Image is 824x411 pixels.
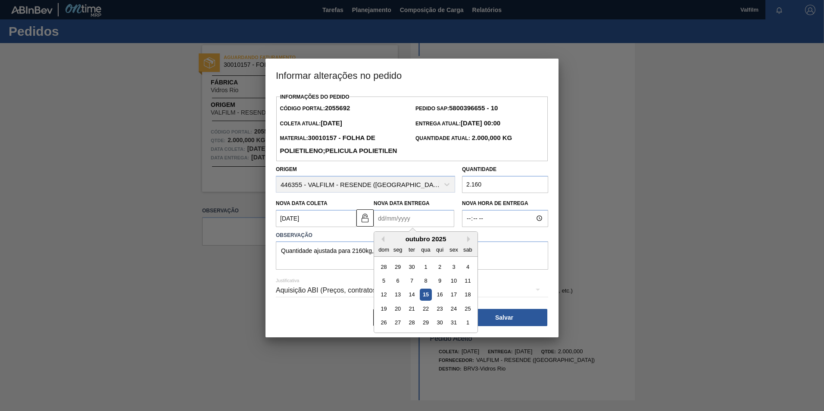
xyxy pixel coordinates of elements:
div: Choose terça-feira, 14 de outubro de 2025 [406,289,418,300]
div: Choose quarta-feira, 29 de outubro de 2025 [420,317,431,328]
div: Choose segunda-feira, 27 de outubro de 2025 [392,317,404,328]
button: Salvar [461,309,547,326]
div: Choose quinta-feira, 23 de outubro de 2025 [434,303,446,314]
span: Coleta Atual: [280,121,342,127]
strong: 5800396655 - 10 [449,104,498,112]
div: Choose terça-feira, 7 de outubro de 2025 [406,275,418,286]
div: Choose segunda-feira, 6 de outubro de 2025 [392,275,404,286]
input: dd/mm/yyyy [374,210,454,227]
div: Choose sexta-feira, 17 de outubro de 2025 [448,289,459,300]
div: Choose sábado, 1 de novembro de 2025 [462,317,474,328]
div: Choose domingo, 12 de outubro de 2025 [378,289,390,300]
div: Choose domingo, 19 de outubro de 2025 [378,303,390,314]
div: Choose terça-feira, 28 de outubro de 2025 [406,317,418,328]
label: Informações do Pedido [280,94,350,100]
div: qua [420,243,431,255]
h3: Informar alterações no pedido [265,59,559,91]
span: Código Portal: [280,106,350,112]
button: Previous Month [378,236,384,242]
div: Choose segunda-feira, 13 de outubro de 2025 [392,289,404,300]
strong: [DATE] [321,119,342,127]
div: Choose domingo, 26 de outubro de 2025 [378,317,390,328]
label: Nova Hora de Entrega [462,197,548,210]
div: Choose domingo, 28 de setembro de 2025 [378,261,390,272]
span: Pedido SAP: [415,106,498,112]
div: Choose quinta-feira, 2 de outubro de 2025 [434,261,446,272]
div: Choose segunda-feira, 29 de setembro de 2025 [392,261,404,272]
button: unlocked [356,209,374,227]
div: Choose quinta-feira, 9 de outubro de 2025 [434,275,446,286]
label: Observação [276,229,548,242]
input: dd/mm/yyyy [276,210,356,227]
div: Choose sábado, 4 de outubro de 2025 [462,261,474,272]
div: Choose sábado, 25 de outubro de 2025 [462,303,474,314]
strong: 2055692 [325,104,350,112]
div: Choose sexta-feira, 3 de outubro de 2025 [448,261,459,272]
div: Choose sexta-feira, 10 de outubro de 2025 [448,275,459,286]
textarea: Quantidade ajustada para 2160kg, de acordo com o múltiplo [276,241,548,270]
strong: 2.000,000 KG [470,134,512,141]
label: Origem [276,166,297,172]
div: Choose sábado, 11 de outubro de 2025 [462,275,474,286]
div: Choose segunda-feira, 20 de outubro de 2025 [392,303,404,314]
div: Choose sábado, 18 de outubro de 2025 [462,289,474,300]
strong: 30010157 - FOLHA DE POLIETILENO;PELICULA POLIETILEN [280,134,397,154]
button: Fechar [373,309,459,326]
div: Choose sexta-feira, 24 de outubro de 2025 [448,303,459,314]
div: Choose terça-feira, 30 de setembro de 2025 [406,261,418,272]
strong: [DATE] 00:00 [461,119,500,127]
div: qui [434,243,446,255]
div: ter [406,243,418,255]
div: Aquisição ABI (Preços, contratos, etc.) [276,278,548,302]
div: seg [392,243,404,255]
div: Choose quarta-feira, 8 de outubro de 2025 [420,275,431,286]
label: Nova Data Coleta [276,200,328,206]
div: Choose terça-feira, 21 de outubro de 2025 [406,303,418,314]
div: dom [378,243,390,255]
span: Material: [280,135,397,154]
span: Quantidade Atual: [415,135,512,141]
div: Choose quinta-feira, 30 de outubro de 2025 [434,317,446,328]
div: Choose quarta-feira, 1 de outubro de 2025 [420,261,431,272]
div: Choose quarta-feira, 15 de outubro de 2025 [420,289,431,300]
span: Entrega Atual: [415,121,500,127]
label: Nova Data Entrega [374,200,430,206]
div: Choose sexta-feira, 31 de outubro de 2025 [448,317,459,328]
div: month 2025-10 [377,259,474,329]
label: Quantidade [462,166,496,172]
button: Next Month [467,236,473,242]
div: sex [448,243,459,255]
div: Choose quarta-feira, 22 de outubro de 2025 [420,303,431,314]
div: sab [462,243,474,255]
div: Choose quinta-feira, 16 de outubro de 2025 [434,289,446,300]
div: outubro 2025 [374,235,478,243]
img: unlocked [360,213,370,223]
div: Choose domingo, 5 de outubro de 2025 [378,275,390,286]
